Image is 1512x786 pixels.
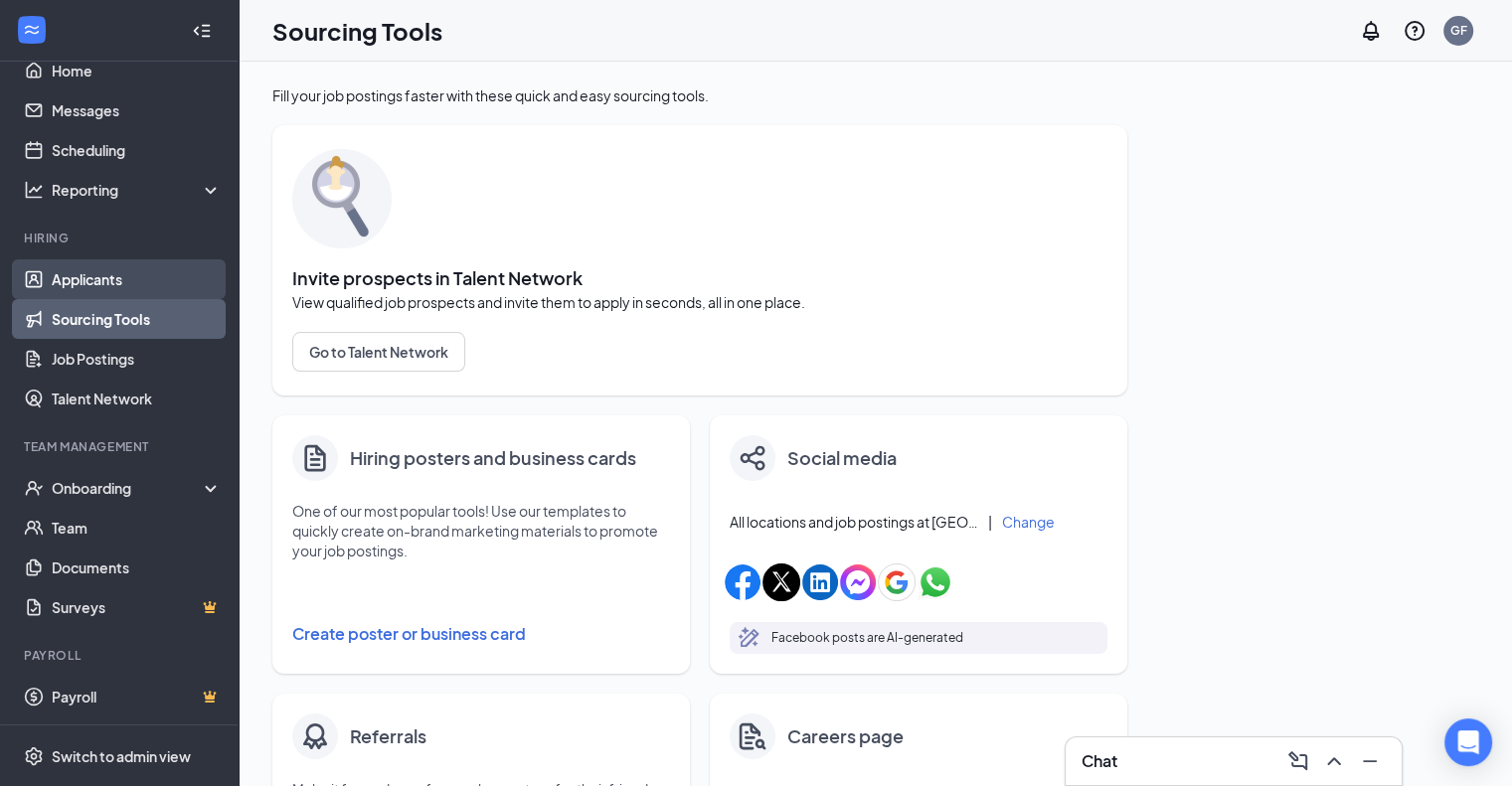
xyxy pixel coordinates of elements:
svg: QuestionInfo [1403,19,1427,43]
div: Team Management [24,438,218,455]
img: careers [739,722,766,750]
button: ChevronUp [1318,745,1350,777]
a: Talent Network [52,379,222,418]
img: facebookIcon [725,564,760,600]
p: One of our most popular tools! Use our templates to quickly create on-brand marketing materials t... [292,501,670,560]
svg: MagicPencil [738,626,761,650]
a: Sourcing Tools [52,299,222,339]
div: Open Intercom Messenger [1444,718,1492,766]
a: Documents [52,548,222,587]
h4: Hiring posters and business cards [350,444,636,472]
svg: UserCheck [24,478,44,498]
svg: ComposeMessage [1286,749,1310,773]
h4: Social media [787,444,897,472]
a: Team [52,508,222,548]
a: Home [52,51,222,90]
img: share [740,445,765,471]
h4: Referrals [350,722,426,750]
a: PayrollCrown [52,677,222,716]
button: Create poster or business card [292,614,670,654]
div: Fill your job postings faster with these quick and easy sourcing tools. [272,85,1127,105]
p: Facebook posts are AI-generated [771,628,963,648]
img: linkedinIcon [802,564,838,600]
div: | [988,511,992,533]
svg: ChevronUp [1322,749,1346,773]
svg: Minimize [1358,749,1382,773]
a: Applicants [52,259,222,299]
svg: WorkstreamLogo [22,20,42,40]
svg: Notifications [1359,19,1383,43]
a: Scheduling [52,130,222,170]
img: xIcon [762,563,800,601]
svg: Analysis [24,180,44,200]
img: whatsappIcon [918,564,953,600]
svg: Collapse [192,21,212,41]
div: Hiring [24,230,218,246]
button: ComposeMessage [1282,745,1314,777]
div: Switch to admin view [52,746,191,766]
h1: Sourcing Tools [272,14,442,48]
img: facebookMessengerIcon [840,564,876,600]
button: Go to Talent Network [292,332,465,372]
svg: Document [299,441,331,475]
img: googleIcon [878,563,916,601]
img: sourcing-tools [292,149,392,248]
div: GF [1450,22,1467,39]
span: All locations and job postings at [GEOGRAPHIC_DATA][PERSON_NAME] [730,512,978,532]
div: Payroll [24,647,218,664]
div: Onboarding [52,478,205,498]
a: Go to Talent Network [292,332,1107,372]
button: Minimize [1354,745,1386,777]
img: badge [299,720,331,752]
div: Reporting [52,180,223,200]
svg: Settings [24,746,44,766]
h3: Chat [1082,750,1117,772]
button: Change [1002,515,1055,529]
a: SurveysCrown [52,587,222,627]
a: Job Postings [52,339,222,379]
span: View qualified job prospects and invite them to apply in seconds, all in one place. [292,292,1107,312]
h4: Careers page [787,722,904,750]
span: Invite prospects in Talent Network [292,268,1107,288]
a: Messages [52,90,222,130]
